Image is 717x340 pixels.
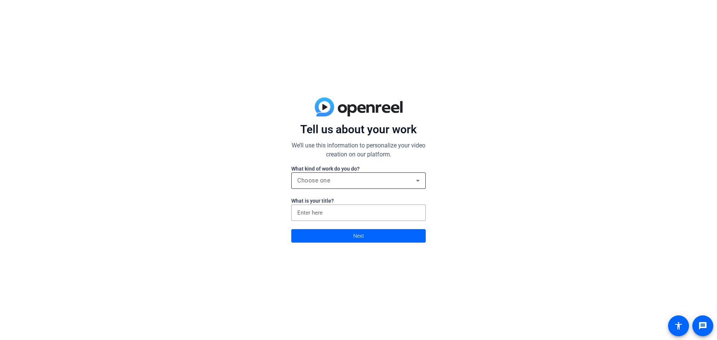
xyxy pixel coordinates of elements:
[297,208,420,217] input: Enter here
[291,197,426,205] label: What is your title?
[315,97,403,117] img: blue-gradient.svg
[291,165,426,172] label: What kind of work do you do?
[674,321,683,330] mat-icon: accessibility
[297,177,330,184] span: Choose one
[698,321,707,330] mat-icon: message
[291,122,426,137] p: Tell us about your work
[291,229,426,243] button: Next
[291,141,426,159] p: We’ll use this information to personalize your video creation on our platform.
[353,229,364,243] span: Next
